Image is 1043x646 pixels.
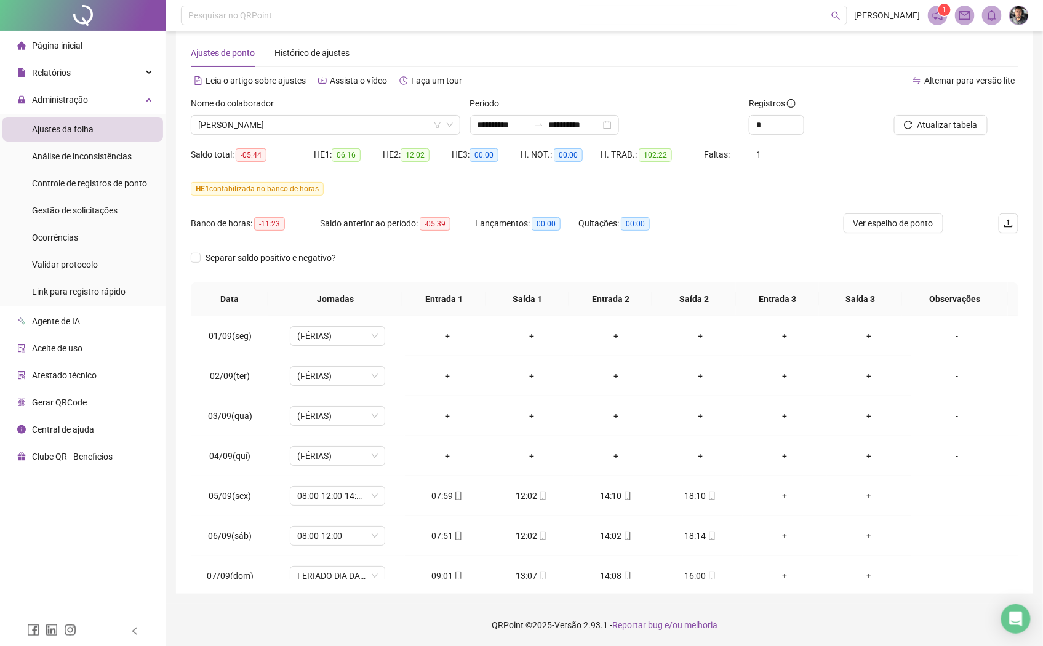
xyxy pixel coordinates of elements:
span: linkedin [46,624,58,636]
span: mobile [622,572,632,580]
div: 12:02 [499,489,564,503]
div: + [415,409,479,423]
span: 05/09(sex) [209,491,251,501]
span: Link para registro rápido [32,287,126,297]
span: 08:00-12:00 [297,527,378,545]
th: Jornadas [268,282,402,316]
div: Open Intercom Messenger [1001,604,1031,634]
span: Ocorrências [32,233,78,242]
span: (FÉRIAS) [297,327,378,345]
div: Saldo total: [191,148,314,162]
div: + [753,529,817,543]
div: + [837,569,901,583]
div: - [921,329,994,343]
span: 12:02 [401,148,430,162]
div: + [837,369,901,383]
div: + [753,569,817,583]
div: + [584,409,649,423]
div: + [499,449,564,463]
div: H. NOT.: [521,148,601,162]
span: Agente de IA [32,316,80,326]
span: search [831,11,841,20]
span: info-circle [787,99,796,108]
span: 02/09(ter) [210,371,250,381]
span: Validar protocolo [32,260,98,269]
span: mobile [537,492,547,500]
span: -05:44 [236,148,266,162]
th: Data [191,282,268,316]
span: 07/09(dom) [207,571,254,581]
span: Atestado técnico [32,370,97,380]
span: 01/09(seg) [209,331,252,341]
span: (FÉRIAS) [297,447,378,465]
span: Leia o artigo sobre ajustes [206,76,306,86]
th: Saída 3 [819,282,902,316]
span: info-circle [17,425,26,434]
div: + [837,529,901,543]
span: Ajustes da folha [32,124,94,134]
span: mobile [622,532,632,540]
th: Saída 1 [486,282,569,316]
span: 06/09(sáb) [208,531,252,541]
th: Observações [902,282,1008,316]
span: mobile [706,492,716,500]
div: - [921,489,994,503]
span: 1 [756,150,761,159]
span: Ver espelho de ponto [853,217,933,230]
div: 07:51 [415,529,479,543]
span: 102:22 [639,148,672,162]
div: + [753,489,817,503]
span: mobile [453,532,463,540]
span: notification [932,10,943,21]
span: mobile [706,532,716,540]
span: (FÉRIAS) [297,407,378,425]
span: mobile [622,492,632,500]
label: Período [470,97,508,110]
div: + [415,369,479,383]
span: -11:23 [254,217,285,231]
span: WESLEY MOURA BATISTA [198,116,453,134]
span: Histórico de ajustes [274,48,350,58]
span: qrcode [17,398,26,407]
span: history [399,76,408,85]
div: + [837,409,901,423]
span: mobile [453,572,463,580]
span: Versão [554,620,581,630]
span: (FÉRIAS) [297,367,378,385]
div: + [668,409,733,423]
div: 18:14 [668,529,733,543]
span: 06:16 [332,148,361,162]
div: + [753,409,817,423]
div: H. TRAB.: [601,148,704,162]
th: Entrada 1 [402,282,486,316]
span: down [446,121,454,129]
span: Clube QR - Beneficios [32,452,113,461]
span: contabilizada no banco de horas [191,182,324,196]
div: 13:07 [499,569,564,583]
span: 04/09(qui) [209,451,250,461]
div: + [415,329,479,343]
div: 18:10 [668,489,733,503]
button: Ver espelho de ponto [844,213,943,233]
div: 07:59 [415,489,479,503]
div: Banco de horas: [191,217,320,231]
div: + [668,369,733,383]
span: instagram [64,624,76,636]
div: + [837,489,901,503]
div: + [753,329,817,343]
div: 14:10 [584,489,649,503]
div: - [921,409,994,423]
div: - [921,369,994,383]
div: + [584,329,649,343]
span: gift [17,452,26,461]
span: mobile [453,492,463,500]
div: + [837,329,901,343]
span: Aceite de uso [32,343,82,353]
span: mobile [706,572,716,580]
sup: 1 [938,4,951,16]
div: HE 3: [452,148,521,162]
div: + [668,449,733,463]
th: Saída 2 [652,282,735,316]
div: Quitações: [578,217,682,231]
span: 00:00 [532,217,561,231]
